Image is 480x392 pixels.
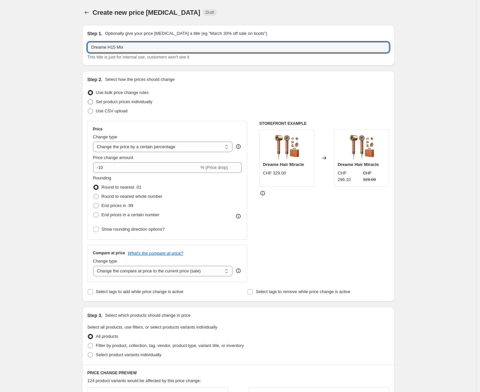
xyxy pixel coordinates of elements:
[128,251,183,256] button: What's the compare at price?
[102,203,133,208] span: End prices in .99
[93,155,133,160] span: Price change amount
[274,133,300,159] img: 01miracle_onboxing_80x.jpg
[338,170,360,183] div: CHF 296.10
[263,170,286,176] div: CHF 329.00
[87,370,389,376] h6: PRICE CHANGE PREVIEW
[87,55,189,59] span: This title is just for internal use, customers won't see it
[93,134,117,139] span: Change type
[105,76,175,83] p: Select how the prices should change
[96,334,118,339] span: All products
[363,170,386,183] strike: CHF 329.00
[93,162,199,173] input: -15
[102,212,159,217] span: End prices in a certain number
[87,76,103,83] h2: Step 2.
[102,194,162,199] span: Round to nearest whole number
[338,162,379,167] span: Dreame Hair Miracle
[263,162,304,167] span: Dreame Hair Miracle
[87,30,103,37] h2: Step 1.
[93,175,111,180] span: Rounding
[96,90,149,95] span: Use bulk price change rules
[348,133,375,159] img: 01miracle_onboxing_80x.jpg
[87,378,201,383] span: 124 product variants would be affected by this price change:
[93,259,117,264] span: Change type
[93,127,103,132] h3: Price
[93,9,201,16] span: Create new price [MEDICAL_DATA]
[102,185,141,190] span: Round to nearest .01
[82,8,91,17] button: Price change jobs
[105,30,267,37] p: Optionally give your price [MEDICAL_DATA] a title (eg "March 30% off sale on boots")
[201,165,228,170] span: % (Price drop)
[87,312,103,319] h2: Step 3.
[235,267,242,274] div: help
[96,99,153,104] span: Set product prices individually
[102,227,165,232] span: Show rounding direction options?
[96,343,244,348] span: Filter by product, collection, tag, vendor, product type, variant title, or inventory
[96,108,128,113] span: Use CSV upload
[105,312,190,319] p: Select which products should change in price
[96,352,161,357] span: Select product variants individually
[93,250,125,256] h3: Compare at price
[96,289,183,294] span: Select tags to add while price change is active
[259,121,389,126] h6: STOREFRONT EXAMPLE
[235,143,242,150] div: help
[205,10,214,15] span: Draft
[87,42,389,53] input: 30% off holiday sale
[87,325,217,330] span: Select all products, use filters, or select products variants individually
[256,289,350,294] span: Select tags to remove while price change is active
